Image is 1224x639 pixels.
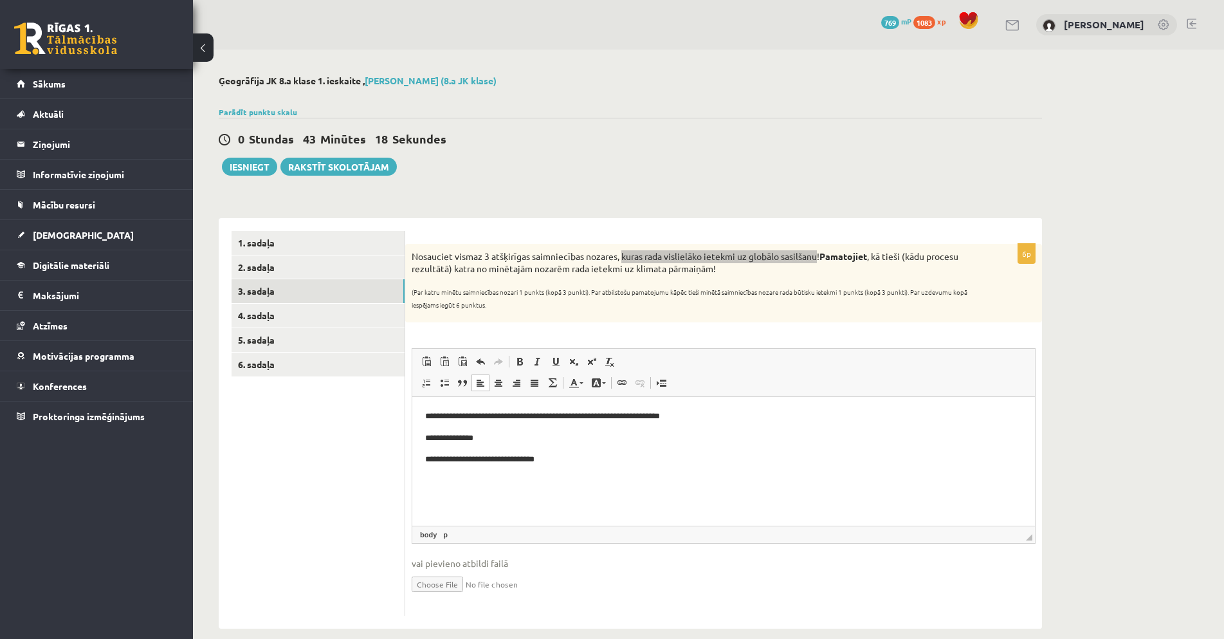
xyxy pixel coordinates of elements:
a: 2. sadaļa [232,255,405,279]
a: Ziņojumi [17,129,177,159]
a: Maksājumi [17,281,177,310]
a: 3. sadaļa [232,279,405,303]
a: Повторить (Ctrl+Y) [489,353,507,370]
a: Математика [543,375,562,391]
a: Вставить / удалить маркированный список [435,375,453,391]
a: Вставить из Word [453,353,471,370]
span: 1083 [913,16,935,29]
iframe: Визуальный текстовый редактор, wiswyg-editor-user-answer-47433783105100 [412,397,1035,526]
a: 5. sadaļa [232,328,405,352]
a: Вставить / удалить нумерованный список [417,375,435,391]
h2: Ģeogrāfija JK 8.a klase 1. ieskaite , [219,75,1042,86]
a: Отменить (Ctrl+Z) [471,353,489,370]
a: Informatīvie ziņojumi [17,160,177,189]
a: 6. sadaļa [232,353,405,376]
span: Proktoringa izmēģinājums [33,411,145,422]
sub: (Par katru minētu saimniecības nozari 1 punkts (kopā 3 punkti). Par atbilstošu pamatojumu kāpēc t... [412,287,967,310]
a: Убрать форматирование [601,353,619,370]
img: Alise Dilevka [1043,19,1055,32]
a: Курсив (Ctrl+I) [529,353,547,370]
span: Digitālie materiāli [33,259,109,271]
span: Atzīmes [33,320,68,331]
span: Konferences [33,380,87,392]
a: Убрать ссылку [631,375,649,391]
a: Полужирный (Ctrl+B) [511,353,529,370]
span: Перетащите для изменения размера [1026,534,1032,541]
a: Rīgas 1. Tālmācības vidusskola [14,23,117,55]
span: vai pievieno atbildi failā [412,557,1036,570]
a: Parādīt punktu skalu [219,107,297,117]
span: mP [901,16,911,26]
a: Вставить только текст (Ctrl+Shift+V) [435,353,453,370]
p: 6p [1018,243,1036,264]
a: Motivācijas programma [17,341,177,371]
a: Цитата [453,375,471,391]
a: 1. sadaļa [232,231,405,255]
a: Подчеркнутый (Ctrl+U) [547,353,565,370]
legend: Maksājumi [33,281,177,310]
a: 4. sadaļa [232,304,405,328]
a: [DEMOGRAPHIC_DATA] [17,220,177,250]
a: Вставить/Редактировать ссылку (Ctrl+K) [613,375,631,391]
a: Aktuāli [17,99,177,129]
a: 1083 xp [913,16,952,26]
a: Вставить (Ctrl+V) [417,353,435,370]
span: Motivācijas programma [33,350,134,362]
span: 0 [238,131,244,146]
a: Цвет текста [565,375,587,391]
a: Вставить разрыв страницы для печати [652,375,670,391]
span: xp [937,16,945,26]
span: Sākums [33,78,66,89]
legend: Ziņojumi [33,129,177,159]
a: Подстрочный индекс [565,353,583,370]
a: Sākums [17,69,177,98]
a: Надстрочный индекс [583,353,601,370]
a: 769 mP [881,16,911,26]
span: 769 [881,16,899,29]
a: Proktoringa izmēģinājums [17,402,177,431]
a: Цвет фона [587,375,610,391]
a: Элемент body [417,529,439,541]
a: По ширине [525,375,543,391]
a: [PERSON_NAME] [1064,18,1144,31]
span: Stundas [249,131,294,146]
a: По левому краю [471,375,489,391]
span: 18 [375,131,388,146]
a: [PERSON_NAME] (8.a JK klase) [365,75,497,86]
a: По центру [489,375,507,391]
a: Konferences [17,371,177,401]
span: 43 [303,131,316,146]
span: Aktuāli [33,108,64,120]
button: Iesniegt [222,158,277,176]
span: Minūtes [320,131,366,146]
a: Digitālie materiāli [17,250,177,280]
a: Элемент p [441,529,450,541]
legend: Informatīvie ziņojumi [33,160,177,189]
span: Mācību resursi [33,199,95,210]
a: Mācību resursi [17,190,177,219]
a: Rakstīt skolotājam [280,158,397,176]
span: Sekundes [392,131,446,146]
strong: Pamatojiet [819,250,867,262]
a: Atzīmes [17,311,177,340]
p: Nosauciet vismaz 3 atšķirīgas saimniecības nozares, kuras rada vislielāko ietekmi uz globālo sasi... [412,250,971,275]
span: [DEMOGRAPHIC_DATA] [33,229,134,241]
a: По правому краю [507,375,525,391]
